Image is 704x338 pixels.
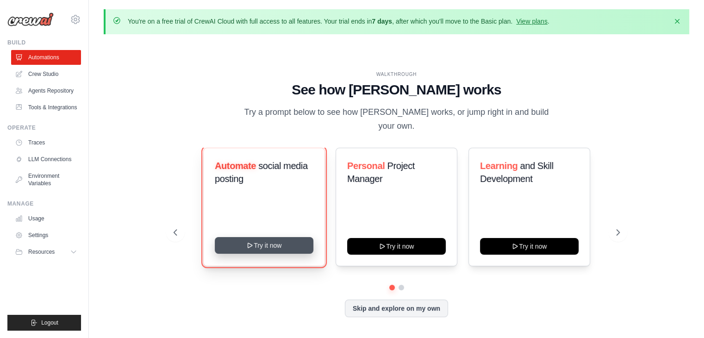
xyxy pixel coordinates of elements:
[174,81,620,98] h1: See how [PERSON_NAME] works
[215,161,308,184] span: social media posting
[11,50,81,65] a: Automations
[347,161,415,184] span: Project Manager
[480,161,553,184] span: and Skill Development
[7,39,81,46] div: Build
[174,71,620,78] div: WALKTHROUGH
[516,18,547,25] a: View plans
[41,319,58,326] span: Logout
[11,169,81,191] a: Environment Variables
[128,17,549,26] p: You're on a free trial of CrewAI Cloud with full access to all features. Your trial ends in , aft...
[7,315,81,331] button: Logout
[372,18,392,25] strong: 7 days
[480,238,579,255] button: Try it now
[347,238,446,255] button: Try it now
[11,83,81,98] a: Agents Repository
[11,211,81,226] a: Usage
[11,100,81,115] a: Tools & Integrations
[11,228,81,243] a: Settings
[241,106,552,133] p: Try a prompt below to see how [PERSON_NAME] works, or jump right in and build your own.
[345,300,448,317] button: Skip and explore on my own
[11,244,81,259] button: Resources
[215,161,256,171] span: Automate
[7,13,54,26] img: Logo
[215,237,313,254] button: Try it now
[7,124,81,131] div: Operate
[347,161,385,171] span: Personal
[28,248,55,256] span: Resources
[11,135,81,150] a: Traces
[480,161,517,171] span: Learning
[11,67,81,81] a: Crew Studio
[7,200,81,207] div: Manage
[11,152,81,167] a: LLM Connections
